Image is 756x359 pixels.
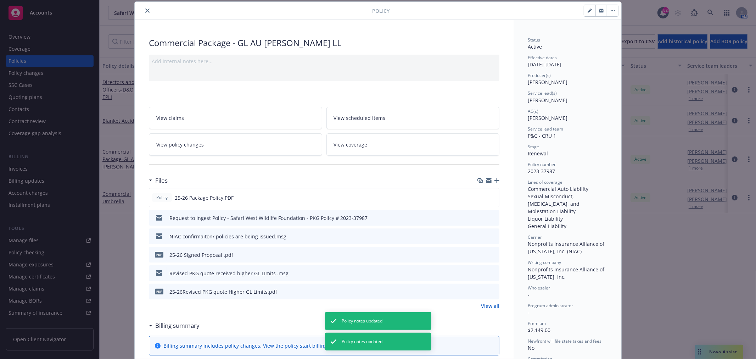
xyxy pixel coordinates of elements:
div: [DATE] - [DATE] [528,55,607,68]
span: View claims [156,114,184,122]
span: View coverage [334,141,368,148]
div: Sexual Misconduct, [MEDICAL_DATA], and Molestation Liability [528,193,607,215]
span: Policy notes updated [342,318,383,324]
div: Billing summary includes policy changes. View the policy start billing summary on the . [163,342,410,349]
span: View scheduled items [334,114,386,122]
button: preview file [490,214,497,222]
div: General Liability [528,222,607,230]
span: Policy [372,7,390,15]
span: Policy [155,194,169,201]
span: AC(s) [528,108,538,114]
span: P&C - CRU 1 [528,132,556,139]
span: Wholesaler [528,285,550,291]
button: download file [479,233,485,240]
span: Producer(s) [528,72,551,78]
h3: Files [155,176,168,185]
button: preview file [490,233,497,240]
div: NIAC confirmaiton/ policies are being issued.msg [169,233,286,240]
button: download file [479,251,485,259]
span: 25-26 Package Policy.PDF [175,194,234,201]
div: Request to Ingest Policy - Safari West Wildlife Foundation - PKG Policy # 2023-37987 [169,214,368,222]
span: Newfront will file state taxes and fees [528,338,601,344]
span: Policy notes updated [342,338,383,345]
span: View policy changes [156,141,204,148]
span: 2023-37987 [528,168,555,175]
span: [PERSON_NAME] [528,79,567,85]
span: Program administrator [528,303,573,309]
span: Service lead team [528,126,563,132]
div: Liquor Liability [528,215,607,222]
span: Lines of coverage [528,179,562,185]
span: [PERSON_NAME] [528,97,567,104]
button: preview file [490,194,496,201]
div: Commercial Auto Liability [528,185,607,193]
span: Active [528,43,542,50]
div: Revised PKG quote received higher GL LImits .msg [169,270,289,277]
span: [PERSON_NAME] [528,115,567,121]
button: download file [479,270,485,277]
span: Renewal [528,150,548,157]
button: download file [479,288,485,296]
span: Nonprofits Insurance Alliance of [US_STATE], Inc. [528,266,606,280]
span: Writing company [528,259,561,265]
div: Add internal notes here... [152,57,497,65]
button: preview file [490,288,497,296]
span: Effective dates [528,55,557,61]
div: 25-26 Signed Proposal .pdf [169,251,233,259]
button: preview file [490,270,497,277]
div: Commercial Package - GL AU [PERSON_NAME] LL [149,37,499,49]
div: Files [149,176,168,185]
button: download file [479,214,485,222]
div: 25-26Revised PKG quote Higher GL Limits.pdf [169,288,277,296]
div: Billing summary [149,321,200,330]
button: download file [478,194,484,201]
button: preview file [490,251,497,259]
button: close [143,6,152,15]
span: pdf [155,252,163,257]
span: - [528,291,530,298]
a: View coverage [326,133,500,156]
span: No [528,344,534,351]
span: Stage [528,144,539,150]
span: Status [528,37,540,43]
a: View all [481,302,499,310]
span: Policy number [528,161,556,167]
span: - [528,309,530,316]
span: Nonprofits Insurance Alliance of [US_STATE], Inc. (NIAC) [528,241,606,255]
span: Service lead(s) [528,90,557,96]
a: View scheduled items [326,107,500,129]
a: View claims [149,107,322,129]
span: Premium [528,320,546,326]
span: Carrier [528,234,542,240]
h3: Billing summary [155,321,200,330]
span: pdf [155,289,163,294]
span: $2,149.00 [528,327,550,333]
a: View policy changes [149,133,322,156]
